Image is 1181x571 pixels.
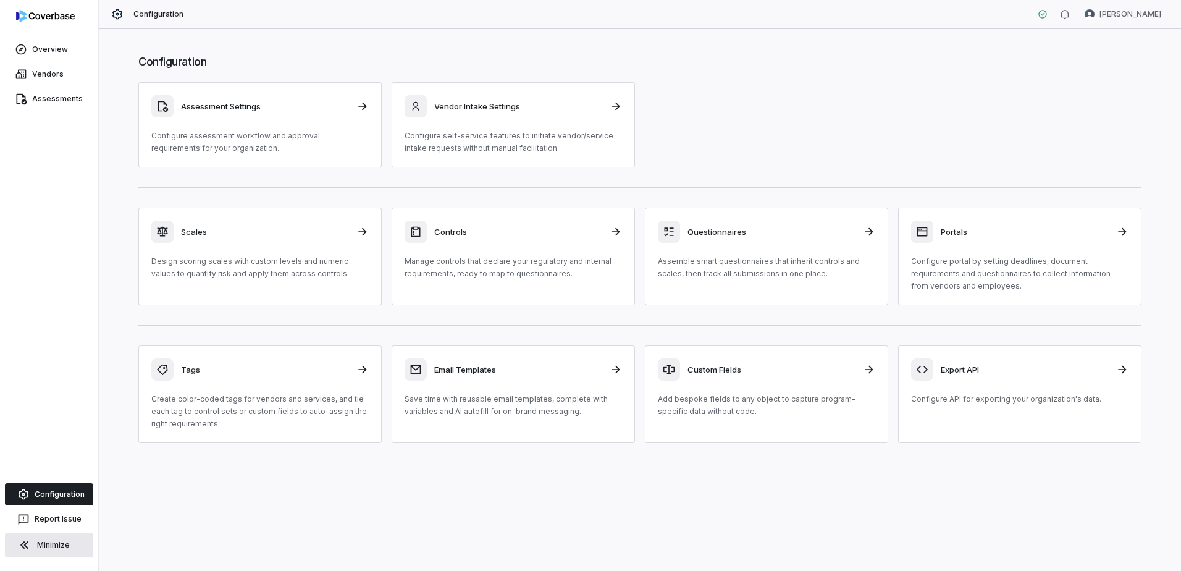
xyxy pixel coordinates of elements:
h3: Email Templates [434,364,602,375]
span: Configuration [35,489,85,499]
a: ScalesDesign scoring scales with custom levels and numeric values to quantify risk and apply them... [138,208,382,305]
h3: Custom Fields [687,364,855,375]
p: Configure assessment workflow and approval requirements for your organization. [151,130,369,154]
a: Vendors [2,63,96,85]
img: logo-D7KZi-bG.svg [16,10,75,22]
p: Configure API for exporting your organization's data. [911,393,1128,405]
button: Minimize [5,533,93,557]
h3: Controls [434,226,602,237]
p: Design scoring scales with custom levels and numeric values to quantify risk and apply them acros... [151,255,369,280]
span: Minimize [37,540,70,550]
a: Configuration [5,483,93,505]
a: Custom FieldsAdd bespoke fields to any object to capture program-specific data without code. [645,345,888,443]
p: Add bespoke fields to any object to capture program-specific data without code. [658,393,875,418]
h3: Tags [181,364,349,375]
p: Manage controls that declare your regulatory and internal requirements, ready to map to questionn... [405,255,622,280]
h3: Export API [941,364,1109,375]
a: PortalsConfigure portal by setting deadlines, document requirements and questionnaires to collect... [898,208,1141,305]
button: Brian Anderson avatar[PERSON_NAME] [1077,5,1169,23]
p: Configure self-service features to initiate vendor/service intake requests without manual facilit... [405,130,622,154]
span: Overview [32,44,68,54]
a: Export APIConfigure API for exporting your organization's data. [898,345,1141,443]
span: Report Issue [35,514,82,524]
a: Assessments [2,88,96,110]
span: Vendors [32,69,64,79]
p: Create color-coded tags for vendors and services, and tie each tag to control sets or custom fiel... [151,393,369,430]
h1: Configuration [138,54,1141,70]
button: Report Issue [5,508,93,530]
p: Configure portal by setting deadlines, document requirements and questionnaires to collect inform... [911,255,1128,292]
h3: Portals [941,226,1109,237]
span: [PERSON_NAME] [1099,9,1161,19]
a: TagsCreate color-coded tags for vendors and services, and tie each tag to control sets or custom ... [138,345,382,443]
a: Assessment SettingsConfigure assessment workflow and approval requirements for your organization. [138,82,382,167]
a: Overview [2,38,96,61]
img: Brian Anderson avatar [1085,9,1095,19]
h3: Scales [181,226,349,237]
h3: Vendor Intake Settings [434,101,602,112]
p: Assemble smart questionnaires that inherit controls and scales, then track all submissions in one... [658,255,875,280]
a: Vendor Intake SettingsConfigure self-service features to initiate vendor/service intake requests ... [392,82,635,167]
p: Save time with reusable email templates, complete with variables and AI autofill for on-brand mes... [405,393,622,418]
span: Assessments [32,94,83,104]
h3: Questionnaires [687,226,855,237]
h3: Assessment Settings [181,101,349,112]
span: Configuration [133,9,184,19]
a: QuestionnairesAssemble smart questionnaires that inherit controls and scales, then track all subm... [645,208,888,305]
a: Email TemplatesSave time with reusable email templates, complete with variables and AI autofill f... [392,345,635,443]
a: ControlsManage controls that declare your regulatory and internal requirements, ready to map to q... [392,208,635,305]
